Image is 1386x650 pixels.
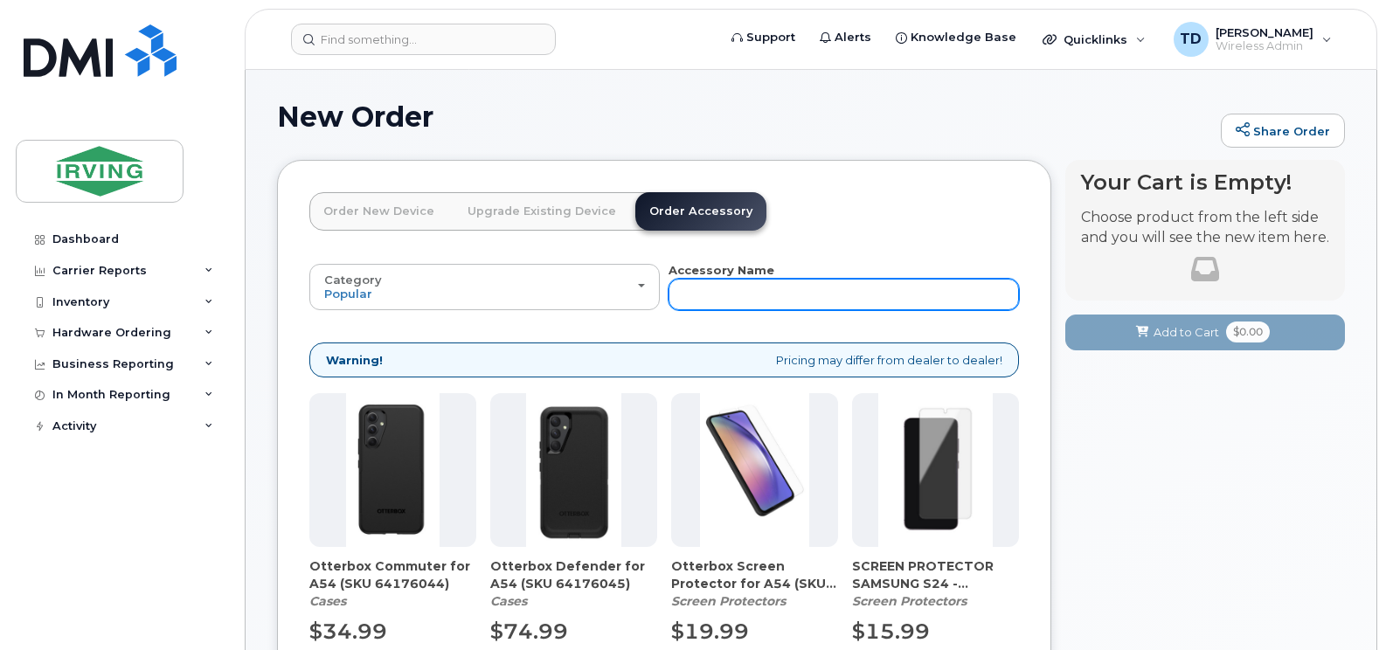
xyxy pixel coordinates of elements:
span: Popular [324,287,372,301]
span: Otterbox Commuter for A54 (SKU 64176044) [309,557,476,592]
img: vkj0Pdgs6lCpeFGCgyHSqGHdsSkV7w1UtQ.png [700,393,808,547]
a: Share Order [1221,114,1345,149]
button: Add to Cart $0.00 [1065,315,1345,350]
em: Screen Protectors [671,593,786,609]
em: Screen Protectors [852,593,967,609]
div: SCREEN PROTECTOR SAMSUNG S24 - (64255418) [852,557,1019,610]
span: $0.00 [1226,322,1270,342]
span: $19.99 [671,619,749,644]
img: HUTNeC_2kmGlKmmLmFrCaum8X_p-RzZbmA.png [346,393,440,547]
div: Otterbox Defender for A54 (SKU 64176045) [490,557,657,610]
span: $74.99 [490,619,568,644]
span: $34.99 [309,619,387,644]
div: Otterbox Screen Protector for A54 (SKU 64176046) [671,557,838,610]
span: SCREEN PROTECTOR SAMSUNG S24 - (64255418) [852,557,1019,592]
em: Cases [309,593,346,609]
img: thumbnail_image005.png [878,393,993,547]
strong: Accessory Name [669,263,774,277]
a: Order New Device [309,192,448,231]
em: Cases [490,593,527,609]
strong: Warning! [326,352,383,369]
button: Category Popular [309,264,660,309]
span: Otterbox Defender for A54 (SKU 64176045) [490,557,657,592]
span: Category [324,273,382,287]
div: Otterbox Commuter for A54 (SKU 64176044) [309,557,476,610]
img: m0kDPa9pGFr2ipVU8lUttgvA-mzSNMkwQA__1_.png [526,393,622,547]
span: Add to Cart [1154,324,1219,341]
p: Choose product from the left side and you will see the new item here. [1081,208,1329,248]
h4: Your Cart is Empty! [1081,170,1329,194]
a: Upgrade Existing Device [454,192,630,231]
span: Otterbox Screen Protector for A54 (SKU 64176046) [671,557,838,592]
span: $15.99 [852,619,930,644]
a: Order Accessory [635,192,766,231]
div: Pricing may differ from dealer to dealer! [309,342,1019,378]
h1: New Order [277,101,1212,132]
